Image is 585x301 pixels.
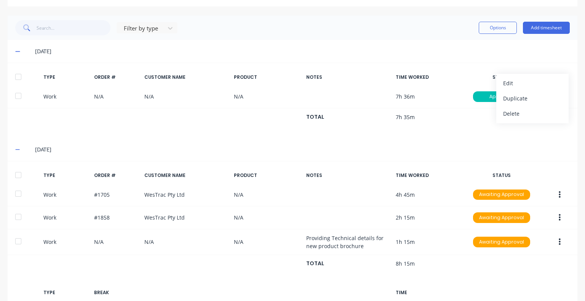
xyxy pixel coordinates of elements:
div: PRODUCT [234,74,300,81]
div: TIME WORKED [396,172,462,179]
div: ORDER # [94,172,138,179]
div: CUSTOMER NAME [144,172,227,179]
div: Awaiting Approval [473,237,530,247]
div: Awaiting Approval [473,190,530,200]
div: [DATE] [35,145,570,154]
div: [DATE] [35,47,570,56]
div: Duplicate [503,93,562,104]
div: Edit [503,78,562,89]
div: TYPE [43,172,88,179]
input: Search... [37,20,111,35]
div: CUSTOMER NAME [144,74,227,81]
div: Approved [473,91,530,102]
div: BREAK [94,289,138,296]
div: TIME WORKED [396,74,462,81]
div: TIME [396,289,462,296]
div: STATUS [468,74,535,81]
div: NOTES [306,172,389,179]
div: Delete [503,108,562,119]
button: Add timesheet [523,22,570,34]
div: STATUS [468,172,535,179]
div: NOTES [306,74,389,81]
button: Options [479,22,517,34]
div: TYPE [43,74,88,81]
div: PRODUCT [234,172,300,179]
div: Awaiting Approval [473,212,530,223]
div: TYPE [43,289,88,296]
div: ORDER # [94,74,138,81]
